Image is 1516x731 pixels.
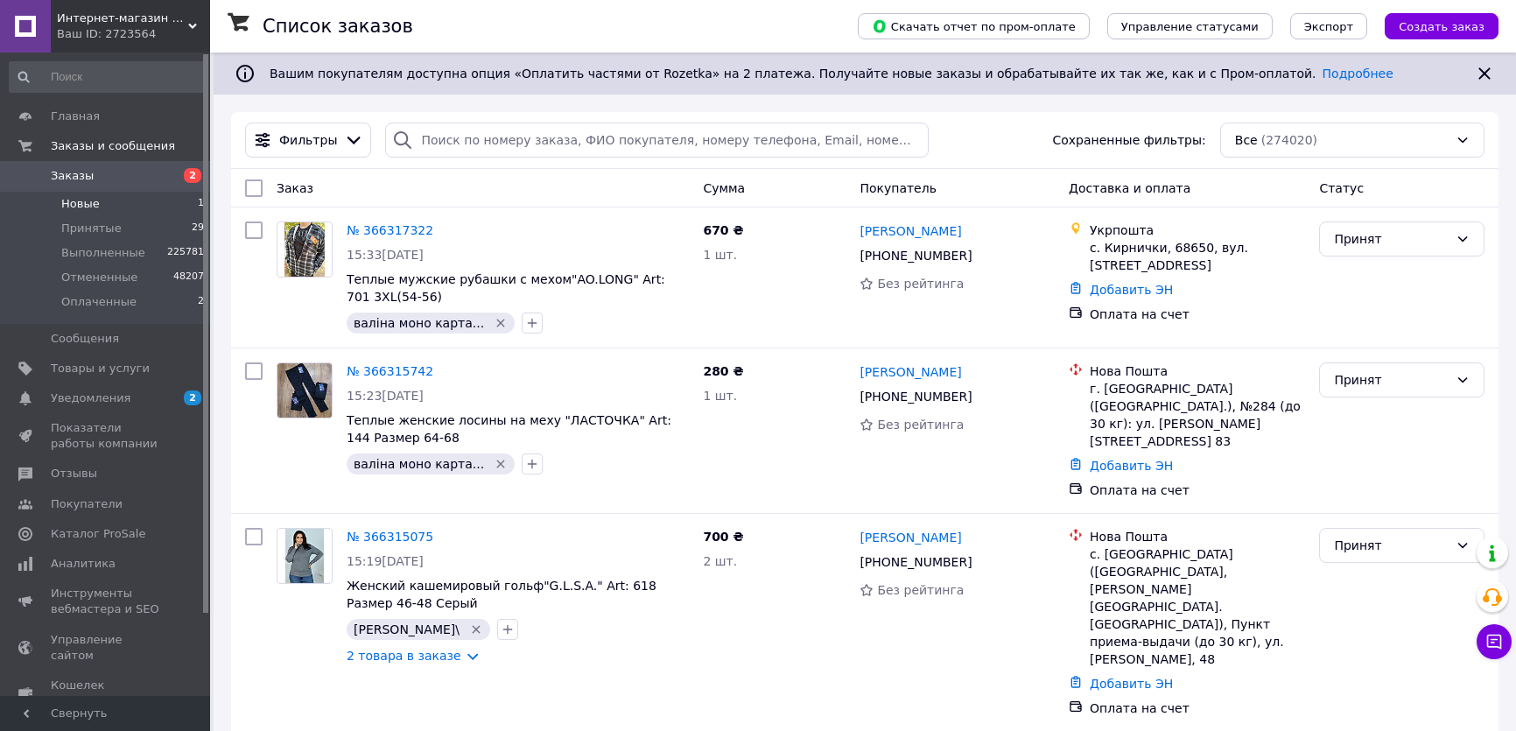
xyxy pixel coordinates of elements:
a: Теплые женские лосины на меху "ЛАСТОЧКА" Art: 144 Размер 64-68 [347,413,671,445]
span: 700 ₴ [703,530,743,544]
span: Товары и услуги [51,361,150,376]
span: Кошелек компании [51,678,162,709]
span: 280 ₴ [703,364,743,378]
a: № 366317322 [347,223,433,237]
a: Теплые мужские рубашки с мехом"AO.LONG" Art: 701 3XL(54-56) [347,272,665,304]
span: Сообщения [51,331,119,347]
a: Женский кашемировый гольф"G.L.S.A." Art: 618 Размер 46-48 Серый [347,579,656,610]
div: Нова Пошта [1090,528,1305,545]
span: Аналитика [51,556,116,572]
span: 225781 [167,245,204,261]
span: 2 [184,168,201,183]
div: Принят [1334,536,1449,555]
span: 2 [184,390,201,405]
a: Добавить ЭН [1090,283,1173,297]
span: Управление сайтом [51,632,162,664]
input: Поиск по номеру заказа, ФИО покупателя, номеру телефона, Email, номеру накладной [385,123,928,158]
a: [PERSON_NAME] [860,222,961,240]
span: Показатели работы компании [51,420,162,452]
span: Заказы и сообщения [51,138,175,154]
span: Отзывы [51,466,97,481]
span: 2 шт. [703,554,737,568]
span: 1 [198,196,204,212]
button: Экспорт [1290,13,1367,39]
span: Без рейтинга [877,418,964,432]
span: [PHONE_NUMBER] [860,390,972,404]
img: Фото товару [277,363,332,418]
span: (274020) [1261,133,1317,147]
a: № 366315075 [347,530,433,544]
svg: Удалить метку [494,316,508,330]
span: 15:19[DATE] [347,554,424,568]
div: Ваш ID: 2723564 [57,26,210,42]
a: 2 товара в заказе [347,649,461,663]
span: Без рейтинга [877,583,964,597]
span: 15:33[DATE] [347,248,424,262]
h1: Список заказов [263,16,413,37]
a: Подробнее [1323,67,1393,81]
img: Фото товару [285,529,324,583]
div: г. [GEOGRAPHIC_DATA] ([GEOGRAPHIC_DATA].), №284 (до 30 кг): ул. [PERSON_NAME][STREET_ADDRESS] 83 [1090,380,1305,450]
button: Чат с покупателем [1477,624,1512,659]
div: Укрпошта [1090,221,1305,239]
svg: Удалить метку [494,457,508,471]
span: 48207 [173,270,204,285]
span: Статус [1319,181,1364,195]
span: Экспорт [1304,20,1353,33]
span: Уведомления [51,390,130,406]
span: [PHONE_NUMBER] [860,555,972,569]
span: валіна моно карта... [354,457,484,471]
div: с. Кирнички, 68650, вул. [STREET_ADDRESS] [1090,239,1305,274]
span: [PHONE_NUMBER] [860,249,972,263]
div: Принят [1334,370,1449,390]
div: Оплата на счет [1090,481,1305,499]
span: Сумма [703,181,745,195]
a: № 366315742 [347,364,433,378]
span: валіна моно карта... [354,316,484,330]
div: Принят [1334,229,1449,249]
div: Оплата на счет [1090,699,1305,717]
span: Без рейтинга [877,277,964,291]
span: Вашим покупателям доступна опция «Оплатить частями от Rozetka» на 2 платежа. Получайте новые зака... [270,67,1393,81]
a: Создать заказ [1367,18,1498,32]
span: Инструменты вебмастера и SEO [51,586,162,617]
span: Покупатель [860,181,937,195]
img: Фото товару [284,222,326,277]
button: Скачать отчет по пром-оплате [858,13,1090,39]
span: Создать заказ [1399,20,1484,33]
span: Доставка и оплата [1069,181,1190,195]
a: Фото товару [277,221,333,278]
span: Оплаченные [61,294,137,310]
svg: Удалить метку [469,622,483,636]
span: Новые [61,196,100,212]
span: 1 шт. [703,389,737,403]
button: Управление статусами [1107,13,1273,39]
div: с. [GEOGRAPHIC_DATA] ([GEOGRAPHIC_DATA], [PERSON_NAME][GEOGRAPHIC_DATA]. [GEOGRAPHIC_DATA]), Пунк... [1090,545,1305,668]
a: Добавить ЭН [1090,459,1173,473]
span: Все [1235,131,1258,149]
span: Фильтры [279,131,337,149]
span: Заказ [277,181,313,195]
a: Фото товару [277,362,333,418]
span: 15:23[DATE] [347,389,424,403]
span: 2 [198,294,204,310]
span: Управление статусами [1121,20,1259,33]
span: Скачать отчет по пром-оплате [872,18,1076,34]
span: Выполненные [61,245,145,261]
span: Сохраненные фильтры: [1052,131,1205,149]
span: 670 ₴ [703,223,743,237]
span: Главная [51,109,100,124]
span: 1 шт. [703,248,737,262]
div: Оплата на счет [1090,306,1305,323]
span: Интернет-магазин "ЭВРИКА" [57,11,188,26]
span: Принятые [61,221,122,236]
a: [PERSON_NAME] [860,363,961,381]
span: Отмененные [61,270,137,285]
a: Добавить ЭН [1090,677,1173,691]
span: Покупатели [51,496,123,512]
span: 29 [192,221,204,236]
a: Фото товару [277,528,333,584]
